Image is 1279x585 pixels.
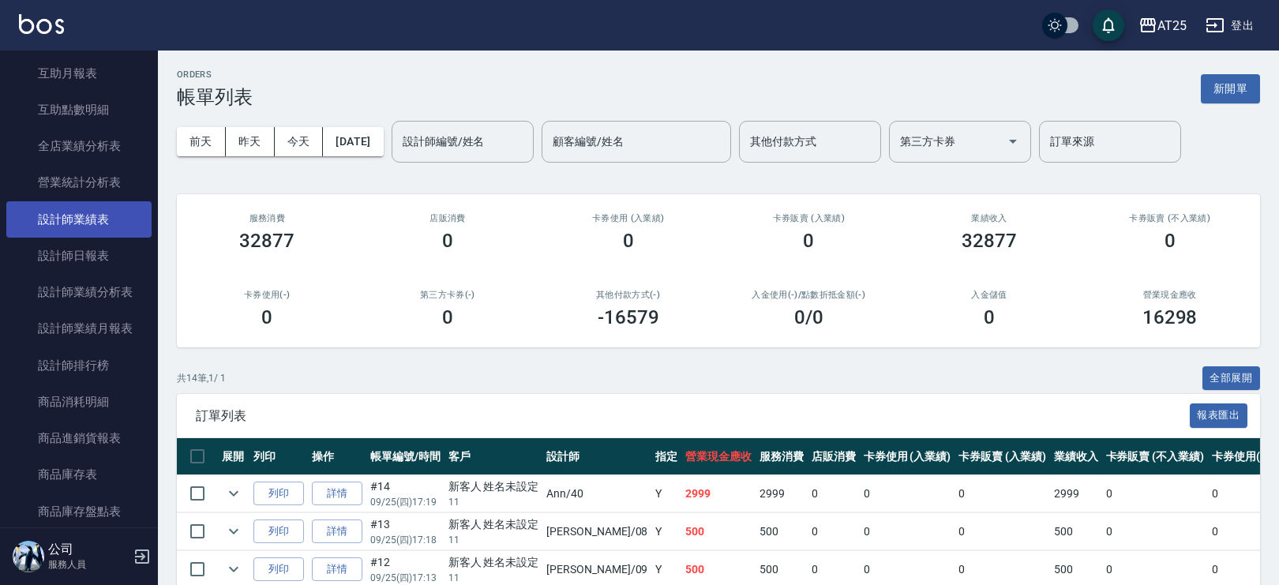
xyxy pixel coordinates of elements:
p: 11 [448,495,539,509]
div: 新客人 姓名未設定 [448,516,539,533]
td: 0 [860,475,955,512]
td: 2999 [756,475,808,512]
h3: 16298 [1142,306,1198,328]
button: Open [1000,129,1026,154]
h3: 32877 [239,230,294,252]
a: 設計師業績分析表 [6,274,152,310]
th: 操作 [308,438,366,475]
th: 業績收入 [1050,438,1102,475]
div: 新客人 姓名未設定 [448,554,539,571]
h2: 營業現金應收 [1098,290,1241,300]
button: AT25 [1132,9,1193,42]
a: 設計師排行榜 [6,347,152,384]
a: 詳情 [312,519,362,544]
p: 11 [448,571,539,585]
td: 0 [1102,513,1208,550]
h3: 0 [623,230,634,252]
th: 帳單編號/時間 [366,438,444,475]
img: Logo [19,14,64,34]
a: 商品進銷貨報表 [6,420,152,456]
h3: 0 [442,306,453,328]
a: 商品庫存表 [6,456,152,493]
p: 共 14 筆, 1 / 1 [177,371,226,385]
button: 列印 [253,519,304,544]
th: 展開 [218,438,249,475]
h2: 業績收入 [918,213,1061,223]
td: 500 [756,513,808,550]
button: save [1093,9,1124,41]
a: 商品消耗明細 [6,384,152,420]
img: Person [13,541,44,572]
button: 新開單 [1201,74,1260,103]
h2: 卡券販賣 (不入業績) [1098,213,1241,223]
button: 登出 [1199,11,1260,40]
p: 服務人員 [48,557,129,572]
a: 設計師業績表 [6,201,152,238]
th: 列印 [249,438,308,475]
th: 營業現金應收 [681,438,756,475]
a: 詳情 [312,482,362,506]
td: 2999 [681,475,756,512]
th: 卡券使用 (入業績) [860,438,955,475]
td: #13 [366,513,444,550]
h3: 服務消費 [196,213,339,223]
td: 0 [860,513,955,550]
button: 昨天 [226,127,275,156]
h2: 卡券使用 (入業績) [557,213,700,223]
h2: 卡券使用(-) [196,290,339,300]
th: 店販消費 [808,438,860,475]
h2: 第三方卡券(-) [377,290,519,300]
td: 0 [1208,513,1273,550]
td: 0 [955,513,1050,550]
td: Y [651,513,681,550]
button: [DATE] [323,127,383,156]
h2: 入金使用(-) /點數折抵金額(-) [737,290,880,300]
a: 互助點數明細 [6,92,152,128]
h3: 0 [984,306,995,328]
td: 2999 [1050,475,1102,512]
th: 卡券販賣 (不入業績) [1102,438,1208,475]
h3: 0 [803,230,814,252]
td: 0 [808,513,860,550]
h2: ORDERS [177,69,253,80]
button: 今天 [275,127,324,156]
button: 報表匯出 [1190,403,1248,428]
a: 商品庫存盤點表 [6,493,152,530]
button: 前天 [177,127,226,156]
h2: 店販消費 [377,213,519,223]
th: 卡券使用(-) [1208,438,1273,475]
h5: 公司 [48,542,129,557]
th: 卡券販賣 (入業績) [955,438,1050,475]
h2: 卡券販賣 (入業績) [737,213,880,223]
button: expand row [222,557,246,581]
p: 09/25 (四) 17:19 [370,495,441,509]
a: 設計師業績月報表 [6,310,152,347]
div: 新客人 姓名未設定 [448,478,539,495]
h3: 0 [261,306,272,328]
button: 全部展開 [1202,366,1261,391]
p: 09/25 (四) 17:13 [370,571,441,585]
button: expand row [222,482,246,505]
td: 0 [1102,475,1208,512]
a: 報表匯出 [1190,407,1248,422]
a: 互助月報表 [6,55,152,92]
h3: 0 [1165,230,1176,252]
h3: 0 /0 [794,306,823,328]
a: 全店業績分析表 [6,128,152,164]
td: 500 [1050,513,1102,550]
button: 列印 [253,557,304,582]
p: 09/25 (四) 17:18 [370,533,441,547]
a: 詳情 [312,557,362,582]
td: 500 [681,513,756,550]
button: 列印 [253,482,304,506]
div: AT25 [1157,16,1187,36]
a: 設計師日報表 [6,238,152,274]
td: #14 [366,475,444,512]
p: 11 [448,533,539,547]
h2: 入金儲值 [918,290,1061,300]
td: Y [651,475,681,512]
a: 營業統計分析表 [6,164,152,201]
h3: -16579 [598,306,659,328]
a: 新開單 [1201,81,1260,96]
td: 0 [808,475,860,512]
